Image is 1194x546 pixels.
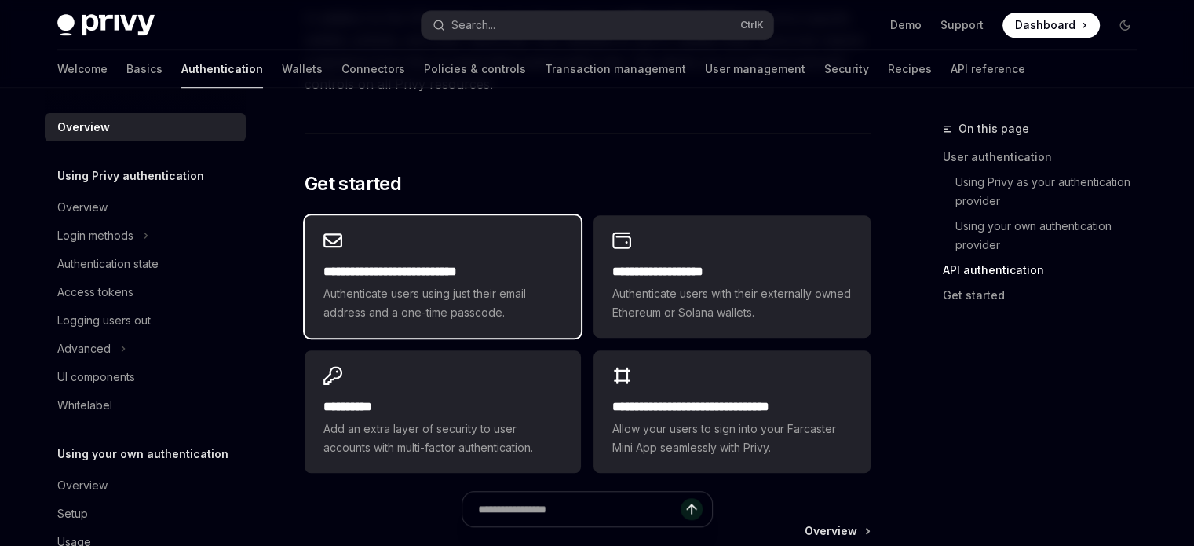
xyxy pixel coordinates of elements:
a: User management [705,50,805,88]
a: API reference [951,50,1025,88]
div: Authentication state [57,255,159,273]
span: Authenticate users using just their email address and a one-time passcode. [323,284,562,322]
a: Overview [45,113,246,141]
a: Using Privy as your authentication provider [955,170,1150,214]
a: Authentication state [45,250,246,278]
a: Using your own authentication provider [955,214,1150,258]
a: Transaction management [545,50,686,88]
a: Authentication [181,50,263,88]
a: **** **** **** ****Authenticate users with their externally owned Ethereum or Solana wallets. [593,215,870,338]
button: Toggle dark mode [1112,13,1137,38]
span: On this page [958,119,1029,138]
button: Search...CtrlK [422,11,773,39]
a: Overview [45,471,246,500]
h5: Using your own authentication [57,445,228,464]
a: Basics [126,50,162,88]
a: Connectors [341,50,405,88]
div: UI components [57,368,135,387]
div: Whitelabel [57,396,112,415]
a: Welcome [57,50,108,88]
span: Dashboard [1015,17,1075,33]
img: dark logo [57,14,155,36]
span: Ctrl K [740,19,764,31]
a: Support [940,17,984,33]
a: API authentication [943,258,1150,283]
a: Whitelabel [45,391,246,420]
a: Policies & controls [424,50,526,88]
a: **** *****Add an extra layer of security to user accounts with multi-factor authentication. [305,350,581,473]
div: Setup [57,504,88,523]
a: Overview [45,193,246,222]
a: UI components [45,363,246,391]
a: Dashboard [1002,13,1100,38]
a: Logging users out [45,306,246,335]
span: Allow your users to sign into your Farcaster Mini App seamlessly with Privy. [612,420,851,457]
a: User authentication [943,145,1150,170]
a: Setup [45,500,246,528]
a: Recipes [888,50,932,88]
button: Send message [681,498,703,520]
a: Access tokens [45,278,246,306]
div: Search... [451,16,495,35]
div: Login methods [57,226,133,245]
div: Overview [57,476,108,495]
div: Overview [57,198,108,217]
div: Access tokens [57,283,133,302]
a: Wallets [282,50,323,88]
a: Demo [890,17,922,33]
span: Get started [305,171,401,196]
h5: Using Privy authentication [57,167,204,185]
div: Advanced [57,339,111,358]
a: Security [824,50,869,88]
a: Get started [943,283,1150,308]
span: Authenticate users with their externally owned Ethereum or Solana wallets. [612,284,851,322]
span: Add an extra layer of security to user accounts with multi-factor authentication. [323,420,562,457]
div: Logging users out [57,311,151,330]
div: Overview [57,118,110,137]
